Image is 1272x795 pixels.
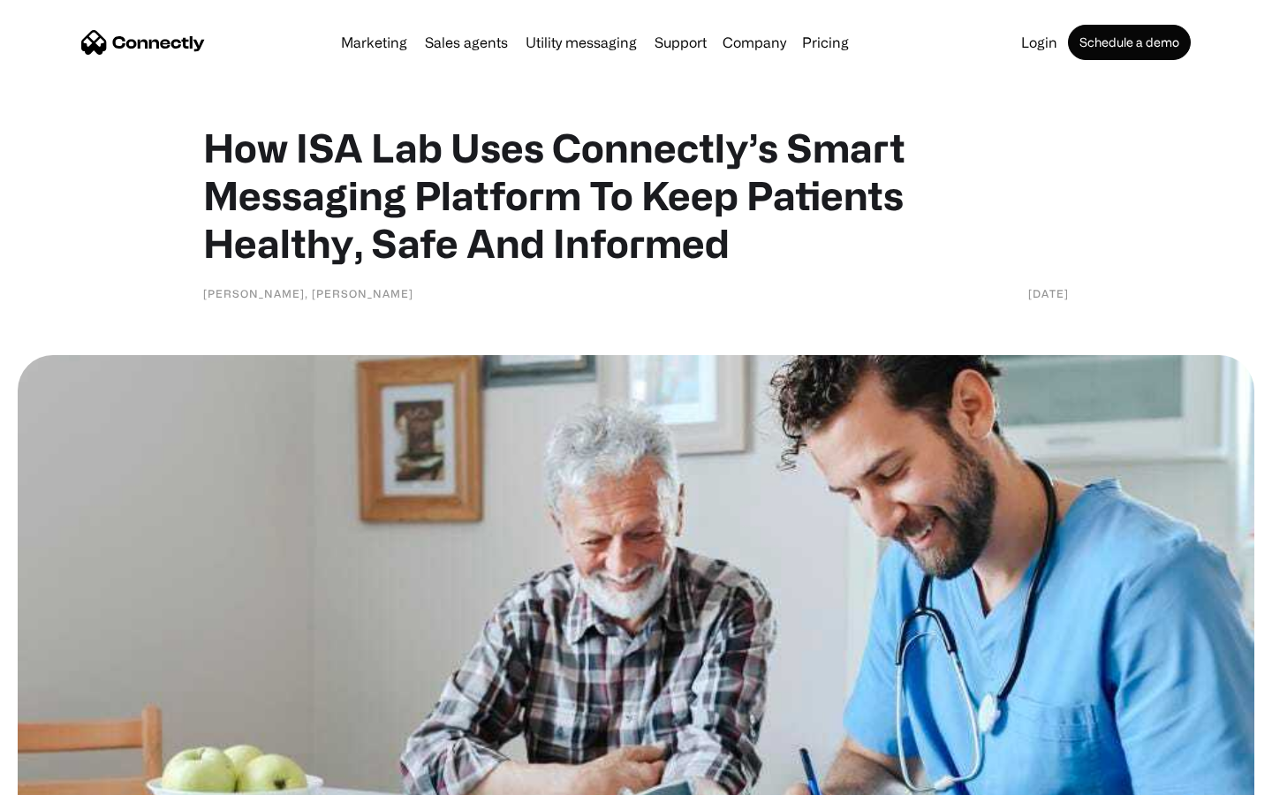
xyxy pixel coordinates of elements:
[723,30,786,55] div: Company
[795,35,856,49] a: Pricing
[1068,25,1191,60] a: Schedule a demo
[35,764,106,789] ul: Language list
[418,35,515,49] a: Sales agents
[203,284,413,302] div: [PERSON_NAME], [PERSON_NAME]
[647,35,714,49] a: Support
[18,764,106,789] aside: Language selected: English
[203,124,1069,267] h1: How ISA Lab Uses Connectly’s Smart Messaging Platform To Keep Patients Healthy, Safe And Informed
[1014,35,1064,49] a: Login
[334,35,414,49] a: Marketing
[519,35,644,49] a: Utility messaging
[1028,284,1069,302] div: [DATE]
